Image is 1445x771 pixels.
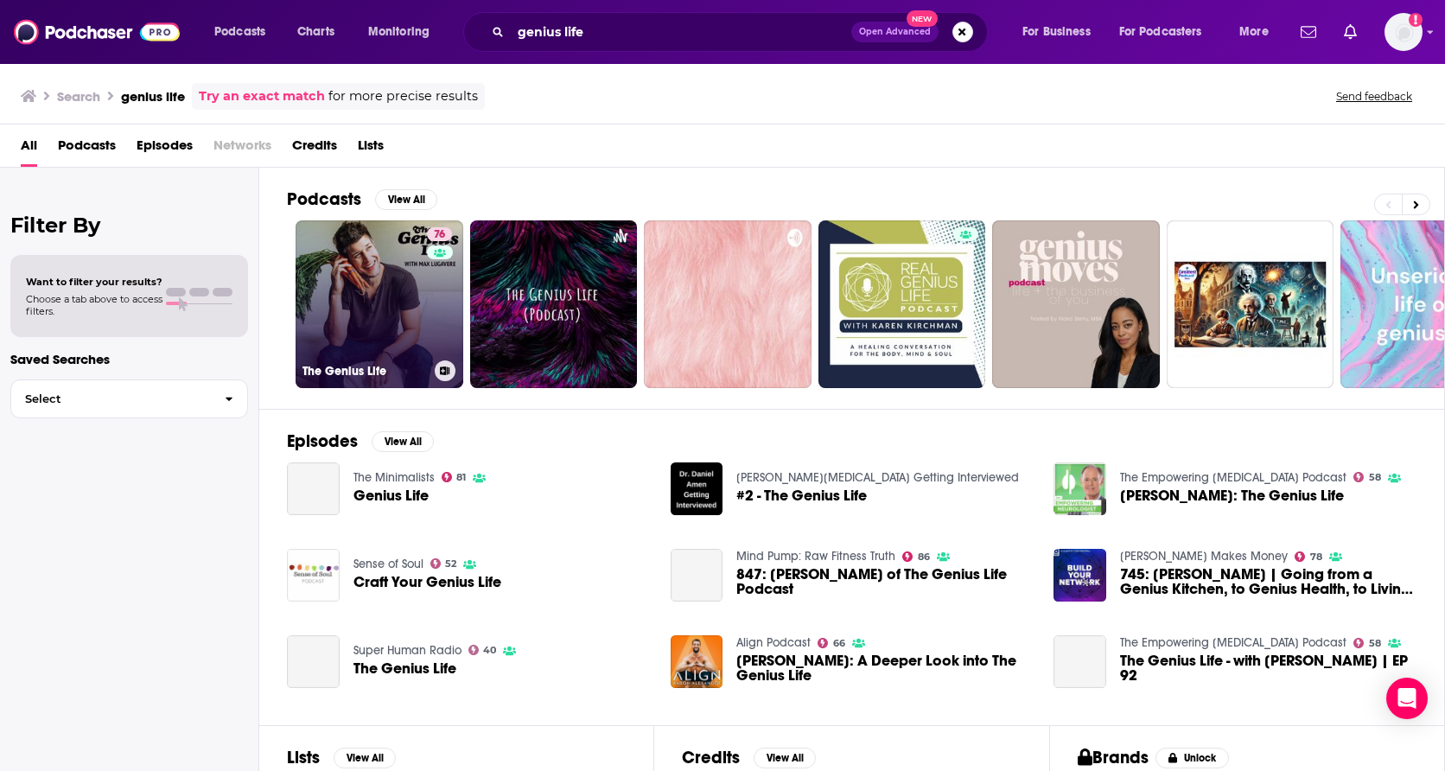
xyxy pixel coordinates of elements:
[902,551,930,562] a: 86
[1353,638,1381,648] a: 58
[287,430,434,452] a: EpisodesView All
[26,276,162,288] span: Want to filter your results?
[754,748,816,768] button: View All
[430,558,457,569] a: 52
[287,188,361,210] h2: Podcasts
[1294,17,1323,47] a: Show notifications dropdown
[10,351,248,367] p: Saved Searches
[21,131,37,167] a: All
[14,16,180,48] img: Podchaser - Follow, Share and Rate Podcasts
[353,557,423,571] a: Sense of Soul
[287,635,340,688] a: The Genius Life
[372,431,434,452] button: View All
[292,131,337,167] a: Credits
[334,748,396,768] button: View All
[57,88,100,105] h3: Search
[353,575,501,589] span: Craft Your Genius Life
[26,293,162,317] span: Choose a tab above to access filters.
[286,18,345,46] a: Charts
[287,747,396,768] a: ListsView All
[137,131,193,167] a: Episodes
[456,474,466,481] span: 81
[907,10,938,27] span: New
[859,28,931,36] span: Open Advanced
[10,213,248,238] h2: Filter By
[1386,678,1428,719] div: Open Intercom Messenger
[356,18,452,46] button: open menu
[434,226,445,244] span: 76
[1385,13,1423,51] img: User Profile
[1078,747,1149,768] h2: Brands
[213,131,271,167] span: Networks
[682,747,816,768] a: CreditsView All
[353,470,435,485] a: The Minimalists
[427,227,452,241] a: 76
[287,430,358,452] h2: Episodes
[121,88,185,105] h3: genius life
[480,12,1004,52] div: Search podcasts, credits, & more...
[1120,653,1416,683] a: The Genius Life - with Max Lugavere | EP 92
[1120,488,1344,503] a: Max Lugavere: The Genius Life
[671,635,723,688] img: Max Lugavere: A Deeper Look into The Genius Life
[1369,640,1381,647] span: 58
[682,747,740,768] h2: Credits
[736,470,1019,485] a: Dr. Daniel Amen Getting Interviewed
[483,647,496,654] span: 40
[1353,472,1381,482] a: 58
[1120,470,1346,485] a: The Empowering Neurologist Podcast
[353,643,462,658] a: Super Human Radio
[214,20,265,44] span: Podcasts
[1054,462,1106,515] a: Max Lugavere: The Genius Life
[1022,20,1091,44] span: For Business
[1010,18,1112,46] button: open menu
[1120,635,1346,650] a: The Empowering Neurologist Podcast
[353,488,429,503] a: Genius Life
[1155,748,1229,768] button: Unlock
[287,549,340,602] img: Craft Your Genius Life
[736,653,1033,683] span: [PERSON_NAME]: A Deeper Look into The Genius Life
[736,488,867,503] a: #2 - The Genius Life
[1385,13,1423,51] button: Show profile menu
[1120,567,1416,596] span: 745: [PERSON_NAME] | Going from a Genius Kitchen, to Genius Health, to Living a Genius Life
[736,567,1033,596] span: 847: [PERSON_NAME] of The Genius Life Podcast
[671,549,723,602] a: 847: Max Lugavere of The Genius Life Podcast
[1409,13,1423,27] svg: Add a profile image
[58,131,116,167] a: Podcasts
[1054,635,1106,688] a: The Genius Life - with Max Lugavere | EP 92
[302,364,428,379] h3: The Genius Life
[736,549,895,564] a: Mind Pump: Raw Fitness Truth
[1239,20,1269,44] span: More
[1295,551,1322,562] a: 78
[1120,488,1344,503] span: [PERSON_NAME]: The Genius Life
[297,20,334,44] span: Charts
[287,188,437,210] a: PodcastsView All
[358,131,384,167] span: Lists
[851,22,939,42] button: Open AdvancedNew
[1331,89,1417,104] button: Send feedback
[1120,567,1416,596] a: 745: Max Lugavere | Going from a Genius Kitchen, to Genius Health, to Living a Genius Life
[818,638,845,648] a: 66
[1385,13,1423,51] span: Logged in as alignPR
[375,189,437,210] button: View All
[442,472,467,482] a: 81
[736,653,1033,683] a: Max Lugavere: A Deeper Look into The Genius Life
[1337,17,1364,47] a: Show notifications dropdown
[511,18,851,46] input: Search podcasts, credits, & more...
[1120,549,1288,564] a: Travis Makes Money
[671,462,723,515] img: #2 - The Genius Life
[445,560,456,568] span: 52
[1054,549,1106,602] img: 745: Max Lugavere | Going from a Genius Kitchen, to Genius Health, to Living a Genius Life
[353,661,456,676] a: The Genius Life
[199,86,325,106] a: Try an exact match
[918,553,930,561] span: 86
